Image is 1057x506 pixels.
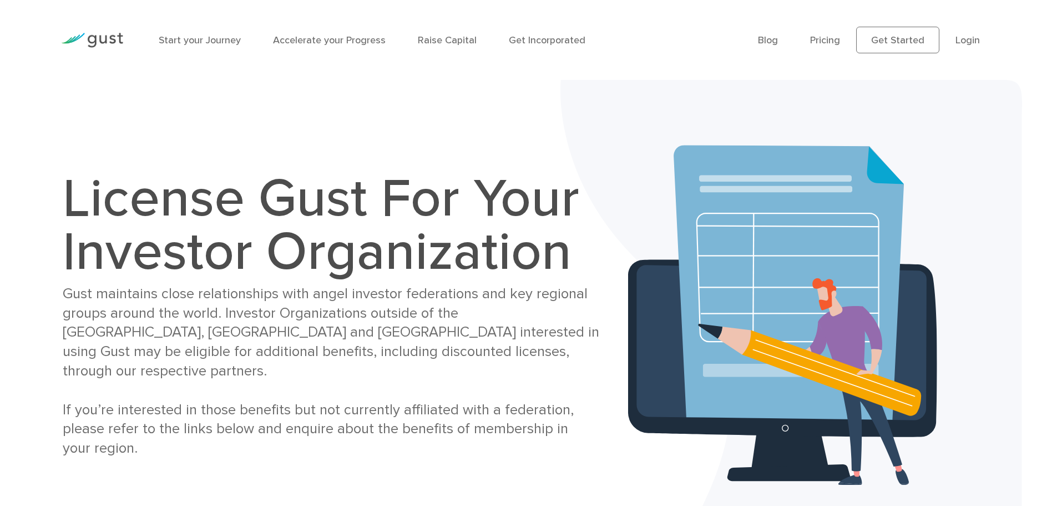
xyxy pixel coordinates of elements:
a: Start your Journey [159,34,241,46]
a: Get Started [856,27,939,53]
a: Login [955,34,980,46]
h1: License Gust For Your Investor Organization [63,172,599,279]
a: Raise Capital [418,34,477,46]
a: Blog [758,34,778,46]
a: Get Incorporated [509,34,585,46]
div: Gust maintains close relationships with angel investor federations and key regional groups around... [63,284,599,458]
img: Gust Logo [61,33,123,48]
a: Accelerate your Progress [273,34,386,46]
a: Pricing [810,34,840,46]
